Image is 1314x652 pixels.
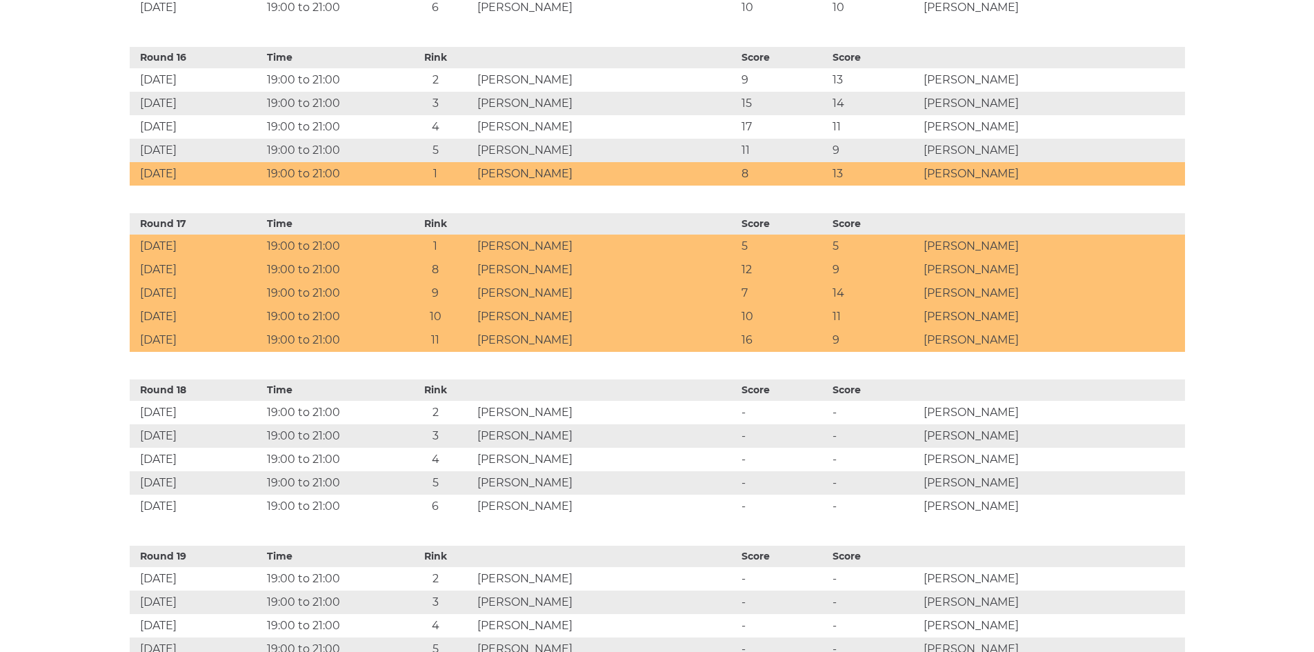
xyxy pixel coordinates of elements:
td: [DATE] [130,328,263,352]
td: 19:00 to 21:00 [263,401,397,424]
td: [PERSON_NAME] [474,448,738,471]
td: 11 [829,305,920,328]
td: 19:00 to 21:00 [263,162,397,186]
td: [PERSON_NAME] [920,139,1184,162]
th: Score [829,213,920,235]
td: [PERSON_NAME] [920,567,1184,591]
td: - [738,448,829,471]
td: - [738,614,829,638]
td: [DATE] [130,567,263,591]
td: 14 [829,281,920,305]
td: - [738,401,829,424]
td: [PERSON_NAME] [920,115,1184,139]
td: 4 [397,448,474,471]
td: - [829,495,920,518]
th: Rink [397,213,474,235]
th: Round 17 [130,213,263,235]
td: - [829,424,920,448]
td: 13 [829,68,920,92]
td: 19:00 to 21:00 [263,281,397,305]
td: 19:00 to 21:00 [263,92,397,115]
td: 5 [738,235,829,258]
td: [DATE] [130,92,263,115]
td: [PERSON_NAME] [920,591,1184,614]
td: 10 [397,305,474,328]
td: - [829,401,920,424]
td: [DATE] [130,448,263,471]
td: - [829,471,920,495]
td: 9 [829,258,920,281]
th: Time [263,213,397,235]
td: 14 [829,92,920,115]
td: [DATE] [130,235,263,258]
td: [PERSON_NAME] [474,281,738,305]
td: [DATE] [130,471,263,495]
td: 5 [829,235,920,258]
td: [PERSON_NAME] [474,495,738,518]
th: Round 18 [130,379,263,401]
td: [PERSON_NAME] [920,281,1184,305]
td: [DATE] [130,115,263,139]
td: [PERSON_NAME] [920,305,1184,328]
td: [DATE] [130,614,263,638]
th: Time [263,47,397,68]
td: [PERSON_NAME] [474,235,738,258]
td: [PERSON_NAME] [920,448,1184,471]
th: Score [738,546,829,567]
td: 6 [397,495,474,518]
td: - [829,591,920,614]
th: Score [829,379,920,401]
th: Time [263,546,397,567]
td: 19:00 to 21:00 [263,424,397,448]
td: 2 [397,68,474,92]
td: [PERSON_NAME] [474,401,738,424]
td: [PERSON_NAME] [920,92,1184,115]
td: - [738,495,829,518]
td: [PERSON_NAME] [920,328,1184,352]
td: - [738,471,829,495]
td: 9 [397,281,474,305]
td: [PERSON_NAME] [920,424,1184,448]
td: 4 [397,614,474,638]
td: 11 [738,139,829,162]
td: 19:00 to 21:00 [263,139,397,162]
td: 19:00 to 21:00 [263,471,397,495]
td: [PERSON_NAME] [920,614,1184,638]
td: [DATE] [130,139,263,162]
td: 9 [829,328,920,352]
td: 19:00 to 21:00 [263,567,397,591]
td: 19:00 to 21:00 [263,495,397,518]
td: 19:00 to 21:00 [263,448,397,471]
th: Score [829,546,920,567]
td: [PERSON_NAME] [920,258,1184,281]
td: 2 [397,567,474,591]
td: 19:00 to 21:00 [263,614,397,638]
td: [DATE] [130,305,263,328]
td: 9 [829,139,920,162]
td: 19:00 to 21:00 [263,591,397,614]
td: 19:00 to 21:00 [263,258,397,281]
td: - [738,567,829,591]
th: Time [263,379,397,401]
td: [DATE] [130,281,263,305]
td: 19:00 to 21:00 [263,115,397,139]
td: [DATE] [130,68,263,92]
td: - [829,448,920,471]
td: - [829,567,920,591]
td: 7 [738,281,829,305]
td: [DATE] [130,401,263,424]
td: [PERSON_NAME] [920,162,1184,186]
td: 11 [397,328,474,352]
td: [DATE] [130,495,263,518]
td: 15 [738,92,829,115]
td: 16 [738,328,829,352]
td: [PERSON_NAME] [920,471,1184,495]
td: 19:00 to 21:00 [263,68,397,92]
td: [PERSON_NAME] [474,258,738,281]
td: - [738,591,829,614]
td: [DATE] [130,258,263,281]
th: Round 19 [130,546,263,567]
td: [PERSON_NAME] [474,305,738,328]
th: Round 16 [130,47,263,68]
td: [PERSON_NAME] [474,162,738,186]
